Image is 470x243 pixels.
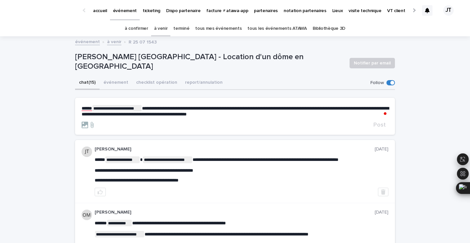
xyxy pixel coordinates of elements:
[154,21,168,36] a: à venir
[375,210,388,215] p: [DATE]
[82,105,388,117] div: To enrich screen reader interactions, please activate Accessibility in Grammarly extension settings
[13,4,76,17] img: Ls34BcGeRexTGTNfXpUC
[75,38,100,45] a: événement
[373,122,386,128] span: Post
[95,188,106,196] button: like this post
[173,21,189,36] a: terminé
[350,58,395,68] button: Notifier par email
[378,188,388,196] button: Delete post
[375,147,388,152] p: [DATE]
[100,76,132,90] button: événement
[181,76,227,90] button: report/annulation
[443,5,454,16] div: JT
[371,122,388,128] button: Post
[95,147,375,152] p: [PERSON_NAME]
[107,38,121,45] a: à venir
[132,76,181,90] button: checklist opération
[354,60,391,66] span: Notifier par email
[195,21,242,36] a: tous mes événements
[75,52,344,71] p: [PERSON_NAME] [GEOGRAPHIC_DATA] - Location d'un dôme en [GEOGRAPHIC_DATA]
[129,38,157,45] p: R 25 07 1543
[95,210,375,215] p: [PERSON_NAME]
[125,21,148,36] a: à confirmer
[313,21,345,36] a: Bibliothèque 3D
[247,21,306,36] a: tous les événements ATAWA
[75,76,100,90] button: chat (15)
[370,80,384,86] p: Follow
